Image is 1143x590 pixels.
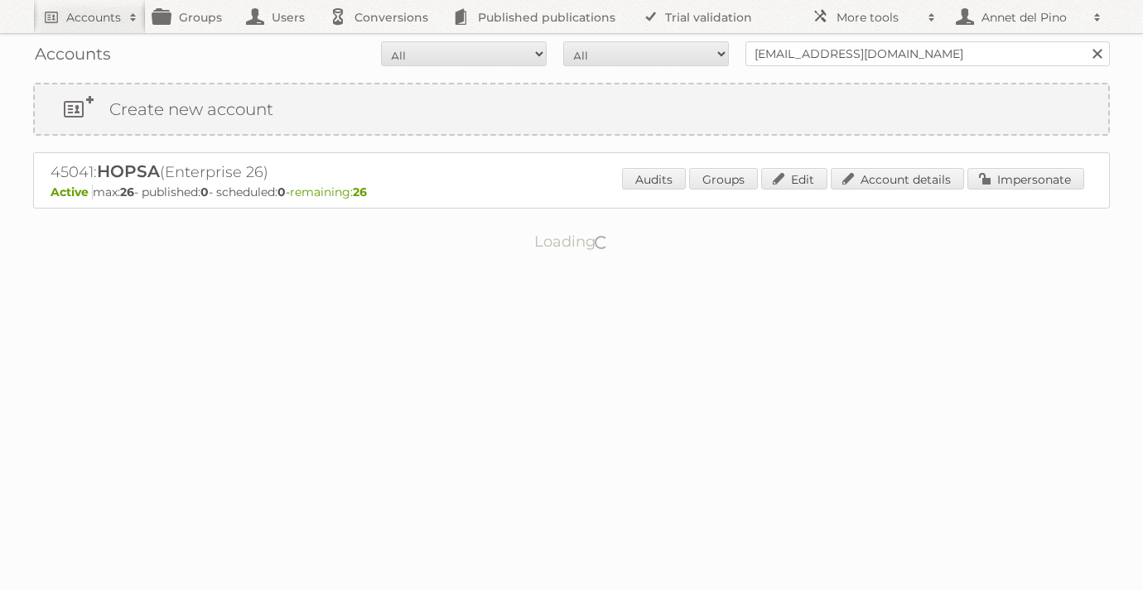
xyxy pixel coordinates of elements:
[977,9,1085,26] h2: Annet del Pino
[97,161,160,181] span: HOPSA
[200,185,209,199] strong: 0
[35,84,1108,134] a: Create new account
[51,161,630,183] h2: 45041: (Enterprise 26)
[482,225,662,258] p: Loading
[120,185,134,199] strong: 26
[967,168,1084,189] a: Impersonate
[51,185,93,199] span: Active
[831,168,964,189] a: Account details
[837,9,919,26] h2: More tools
[277,185,286,199] strong: 0
[51,185,1092,199] p: max: - published: - scheduled: -
[66,9,121,26] h2: Accounts
[290,185,367,199] span: remaining:
[689,168,758,189] a: Groups
[353,185,367,199] strong: 26
[761,168,827,189] a: Edit
[622,168,686,189] a: Audits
